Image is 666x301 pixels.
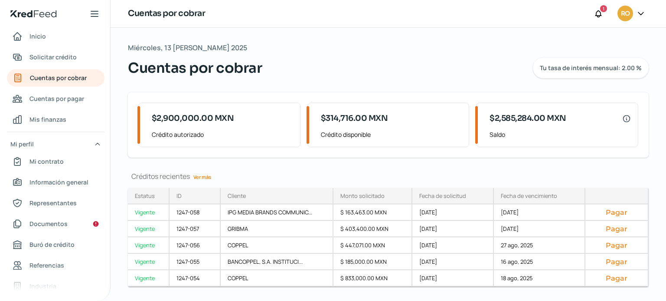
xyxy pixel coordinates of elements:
[7,236,104,253] a: Buró de crédito
[321,129,462,140] span: Crédito disponible
[221,204,333,221] div: IPG MEDIA BRANDS COMMUNIC...
[592,257,641,266] button: Pagar
[333,270,412,287] div: $ 833,000.00 MXN
[7,194,104,212] a: Representantes
[7,174,104,191] a: Información general
[494,221,585,237] div: [DATE]
[412,254,494,270] div: [DATE]
[333,221,412,237] div: $ 403,400.00 MXN
[128,58,262,78] span: Cuentas por cobrar
[29,31,46,42] span: Inicio
[592,224,641,233] button: Pagar
[412,221,494,237] div: [DATE]
[7,278,104,295] a: Industria
[494,237,585,254] div: 27 ago, 2025
[592,274,641,282] button: Pagar
[7,69,104,87] a: Cuentas por cobrar
[333,204,412,221] div: $ 163,463.00 MXN
[170,270,221,287] div: 1247-054
[135,192,155,200] div: Estatus
[7,215,104,233] a: Documentos
[221,237,333,254] div: COPPEL
[7,90,104,107] a: Cuentas por pagar
[592,208,641,217] button: Pagar
[170,204,221,221] div: 1247-058
[7,49,104,66] a: Solicitar crédito
[128,237,170,254] a: Vigente
[30,72,87,83] span: Cuentas por cobrar
[221,270,333,287] div: COPPEL
[170,221,221,237] div: 1247-057
[621,9,630,19] span: RO
[321,113,388,124] span: $314,716.00 MXN
[340,192,385,200] div: Monto solicitado
[29,260,64,271] span: Referencias
[29,93,84,104] span: Cuentas por pagar
[333,237,412,254] div: $ 447,071.00 MXN
[190,170,215,184] a: Ver más
[540,65,642,71] span: Tu tasa de interés mensual: 2.00 %
[412,204,494,221] div: [DATE]
[419,192,466,200] div: Fecha de solicitud
[494,204,585,221] div: [DATE]
[152,113,234,124] span: $2,900,000.00 MXN
[176,192,182,200] div: ID
[29,156,64,167] span: Mi contrato
[333,254,412,270] div: $ 185,000.00 MXN
[7,257,104,274] a: Referencias
[7,28,104,45] a: Inicio
[128,204,170,221] a: Vigente
[29,52,77,62] span: Solicitar crédito
[490,129,631,140] span: Saldo
[10,139,34,149] span: Mi perfil
[29,281,56,291] span: Industria
[603,5,604,13] span: 1
[221,254,333,270] div: BANCOPPEL, S.A. INSTITUCI...
[412,237,494,254] div: [DATE]
[128,270,170,287] a: Vigente
[128,172,649,181] div: Créditos recientes
[7,111,104,128] a: Mis finanzas
[29,177,88,188] span: Información general
[170,237,221,254] div: 1247-056
[412,270,494,287] div: [DATE]
[494,270,585,287] div: 18 ago, 2025
[29,218,68,229] span: Documentos
[494,254,585,270] div: 16 ago, 2025
[29,197,77,208] span: Representantes
[29,239,75,250] span: Buró de crédito
[170,254,221,270] div: 1247-055
[7,153,104,170] a: Mi contrato
[128,7,205,20] h1: Cuentas por cobrar
[592,241,641,249] button: Pagar
[152,129,293,140] span: Crédito autorizado
[501,192,557,200] div: Fecha de vencimiento
[228,192,246,200] div: Cliente
[490,113,566,124] span: $2,585,284.00 MXN
[128,254,170,270] a: Vigente
[128,42,247,54] span: Miércoles, 13 [PERSON_NAME] 2025
[221,221,333,237] div: GRIBMA
[29,114,66,125] span: Mis finanzas
[128,221,170,237] a: Vigente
